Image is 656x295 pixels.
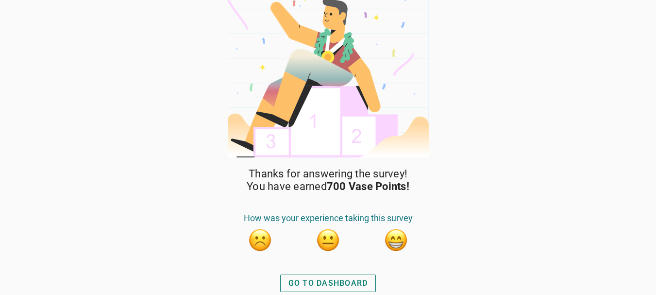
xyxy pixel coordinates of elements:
span: Thanks for answering the survey! [249,168,407,180]
div: GO TO DASHBOARD [288,278,368,289]
button: GO TO DASHBOARD [280,275,376,292]
div: How was your experience taking this survey [226,213,430,228]
span: You have earned [247,180,409,193]
strong: 700 Vase Points! [327,180,409,192]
